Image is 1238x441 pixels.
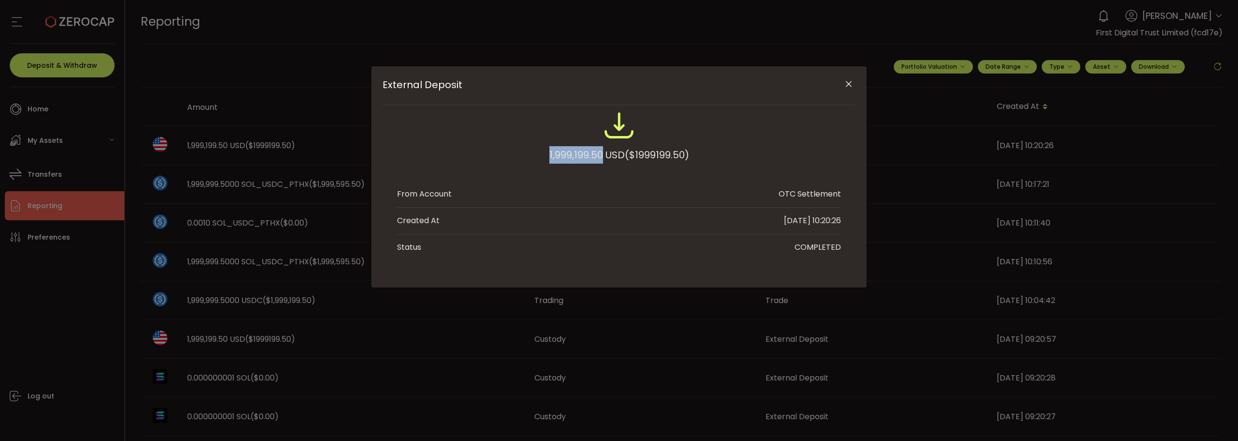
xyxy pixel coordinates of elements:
[397,188,452,200] div: From Account
[625,146,689,164] span: ($1999199.50)
[549,146,689,164] div: 1,999,199.50 USD
[779,188,841,200] div: OTC Settlement
[840,76,857,93] button: Close
[795,242,841,253] div: COMPLETED
[371,66,867,288] div: External Deposit
[383,79,808,91] span: External Deposit
[397,242,421,253] div: Status
[784,215,841,227] div: [DATE] 10:20:26
[397,215,440,227] div: Created At
[1190,395,1238,441] iframe: Chat Widget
